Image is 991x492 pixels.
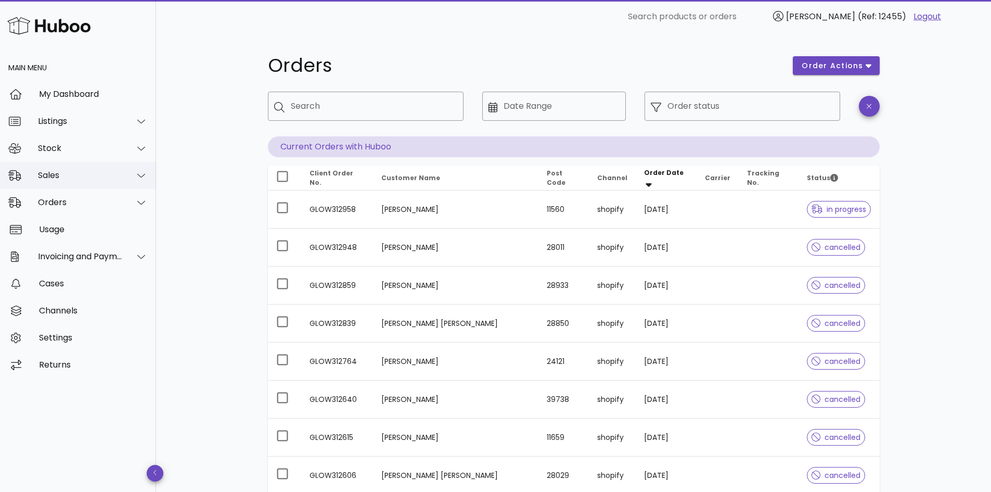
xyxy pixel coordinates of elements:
[589,305,636,343] td: shopify
[39,89,148,99] div: My Dashboard
[373,166,538,191] th: Customer Name
[268,56,781,75] h1: Orders
[38,170,123,180] div: Sales
[636,267,697,305] td: [DATE]
[538,191,588,229] td: 11560
[38,116,123,126] div: Listings
[538,229,588,267] td: 28011
[538,381,588,419] td: 39738
[373,267,538,305] td: [PERSON_NAME]
[39,333,148,343] div: Settings
[39,306,148,316] div: Channels
[697,166,739,191] th: Carrier
[747,169,779,187] span: Tracking No.
[636,419,697,457] td: [DATE]
[799,166,880,191] th: Status
[538,166,588,191] th: Post Code
[301,267,373,305] td: GLOW312859
[373,381,538,419] td: [PERSON_NAME]
[858,10,906,22] span: (Ref: 12455)
[636,166,697,191] th: Order Date: Sorted descending. Activate to remove sorting.
[636,229,697,267] td: [DATE]
[301,229,373,267] td: GLOW312948
[373,229,538,267] td: [PERSON_NAME]
[268,136,880,157] p: Current Orders with Huboo
[589,191,636,229] td: shopify
[381,173,440,182] span: Customer Name
[589,381,636,419] td: shopify
[373,305,538,343] td: [PERSON_NAME] [PERSON_NAME]
[589,166,636,191] th: Channel
[373,343,538,381] td: [PERSON_NAME]
[597,173,627,182] span: Channel
[39,224,148,234] div: Usage
[636,381,697,419] td: [DATE]
[812,244,861,251] span: cancelled
[644,168,684,177] span: Order Date
[801,60,864,71] span: order actions
[39,360,148,370] div: Returns
[812,434,861,441] span: cancelled
[39,279,148,288] div: Cases
[589,229,636,267] td: shopify
[538,305,588,343] td: 28850
[373,419,538,457] td: [PERSON_NAME]
[301,343,373,381] td: GLOW312764
[301,191,373,229] td: GLOW312958
[301,381,373,419] td: GLOW312640
[301,305,373,343] td: GLOW312839
[589,267,636,305] td: shopify
[812,282,861,289] span: cancelled
[636,305,697,343] td: [DATE]
[812,396,861,403] span: cancelled
[636,191,697,229] td: [DATE]
[793,56,879,75] button: order actions
[373,191,538,229] td: [PERSON_NAME]
[913,10,941,23] a: Logout
[589,343,636,381] td: shopify
[807,173,838,182] span: Status
[636,343,697,381] td: [DATE]
[812,206,867,213] span: in progress
[310,169,353,187] span: Client Order No.
[301,166,373,191] th: Client Order No.
[7,15,91,37] img: Huboo Logo
[538,267,588,305] td: 28933
[547,169,565,187] span: Post Code
[38,197,123,207] div: Orders
[705,173,730,182] span: Carrier
[812,358,861,365] span: cancelled
[538,343,588,381] td: 24121
[538,419,588,457] td: 11659
[589,419,636,457] td: shopify
[812,320,861,327] span: cancelled
[739,166,799,191] th: Tracking No.
[301,419,373,457] td: GLOW312615
[38,143,123,153] div: Stock
[812,472,861,479] span: cancelled
[38,251,123,261] div: Invoicing and Payments
[786,10,855,22] span: [PERSON_NAME]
